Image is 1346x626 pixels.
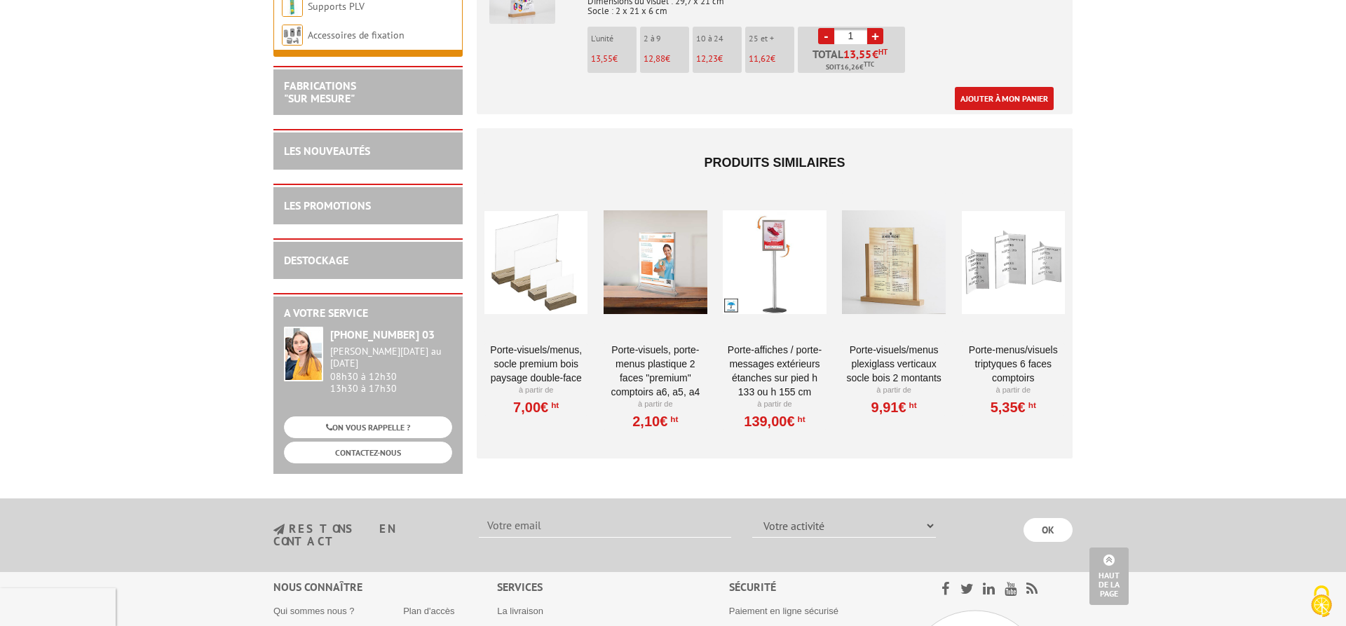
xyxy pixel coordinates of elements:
a: DESTOCKAGE [284,253,348,267]
a: Accessoires de fixation [308,29,405,41]
a: CONTACTEZ-NOUS [284,442,452,463]
a: ON VOUS RAPPELLE ? [284,416,452,438]
sup: HT [667,414,678,424]
a: LES PROMOTIONS [284,198,371,212]
p: € [696,54,742,64]
h2: A votre service [284,307,452,320]
p: L'unité [591,34,637,43]
a: FABRICATIONS"Sur Mesure" [284,79,356,105]
img: Accessoires de fixation [282,25,303,46]
sup: TTC [864,60,874,68]
a: 139,00€HT [744,417,805,426]
a: Porte-menus/visuels triptyques 6 faces comptoirs [962,343,1065,385]
a: PORTE-VISUELS/MENUS, SOCLE PREMIUM BOIS PAYSAGE DOUBLE-FACE [484,343,587,385]
span: 13,55 [843,48,872,60]
a: Porte-Visuels/Menus Plexiglass Verticaux Socle Bois 2 Montants [842,343,945,385]
a: Porte-affiches / Porte-messages extérieurs étanches sur pied h 133 ou h 155 cm [723,343,826,399]
a: 9,91€HT [871,403,917,411]
a: Ajouter à mon panier [955,87,1054,110]
p: € [591,54,637,64]
sup: HT [906,400,917,410]
div: 08h30 à 12h30 13h30 à 17h30 [330,346,452,394]
a: - [818,28,834,44]
p: À partir de [723,399,826,410]
h3: restons en contact [273,523,458,547]
sup: HT [795,414,805,424]
a: 7,00€HT [513,403,559,411]
input: Votre email [479,514,731,538]
p: À partir de [962,385,1065,396]
a: 2,10€HT [632,417,678,426]
img: Cookies (fenêtre modale) [1304,584,1339,619]
a: Paiement en ligne sécurisé [729,606,838,616]
span: Soit € [826,62,874,73]
p: À partir de [604,399,707,410]
img: widget-service.jpg [284,327,323,381]
span: 13,55 [591,53,613,64]
a: Haut de la page [1089,547,1129,605]
input: OK [1024,518,1073,542]
p: Total [801,48,905,73]
button: Cookies (fenêtre modale) [1297,578,1346,626]
span: 12,88 [644,53,665,64]
a: + [867,28,883,44]
p: 2 à 9 [644,34,689,43]
p: € [644,54,689,64]
span: 16,26 [841,62,859,73]
strong: [PHONE_NUMBER] 03 [330,327,435,341]
sup: HT [548,400,559,410]
sup: HT [878,47,888,57]
div: Sécurité [729,579,905,595]
a: La livraison [497,606,543,616]
p: 10 à 24 [696,34,742,43]
span: Produits similaires [704,156,845,170]
p: À partir de [484,385,587,396]
a: Qui sommes nous ? [273,606,355,616]
sup: HT [1026,400,1036,410]
a: Porte-visuels, Porte-menus plastique 2 faces "Premium" comptoirs A6, A5, A4 [604,343,707,399]
span: € [872,48,878,60]
p: 25 et + [749,34,794,43]
p: € [749,54,794,64]
a: 5,35€HT [991,403,1036,411]
a: Plan d'accès [403,606,454,616]
div: [PERSON_NAME][DATE] au [DATE] [330,346,452,369]
span: 12,23 [696,53,718,64]
div: Services [497,579,729,595]
p: À partir de [842,385,945,396]
a: LES NOUVEAUTÉS [284,144,370,158]
span: 11,62 [749,53,770,64]
img: newsletter.jpg [273,524,285,536]
div: Nous connaître [273,579,497,595]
